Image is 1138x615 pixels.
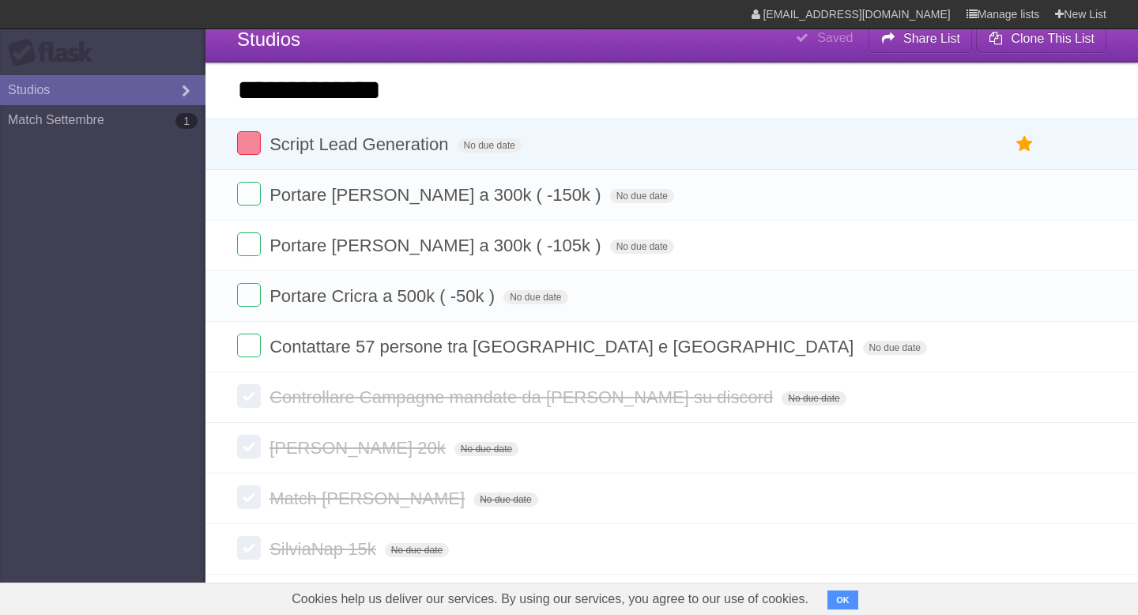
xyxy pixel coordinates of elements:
[269,337,857,357] span: Contattare 57 persone tra [GEOGRAPHIC_DATA] e [GEOGRAPHIC_DATA]
[827,590,858,609] button: OK
[903,32,960,45] b: Share List
[610,240,674,254] span: No due date
[175,113,198,129] b: 1
[458,138,522,153] span: No due date
[473,492,537,507] span: No due date
[237,28,300,50] span: Studios
[269,387,777,407] span: Controllare Campagne mandate da [PERSON_NAME] su discord
[237,485,261,509] label: Done
[869,25,973,53] button: Share List
[863,341,927,355] span: No due date
[237,536,261,560] label: Done
[385,543,449,557] span: No due date
[276,583,824,615] span: Cookies help us deliver our services. By using our services, you agree to our use of cookies.
[817,31,853,44] b: Saved
[237,232,261,256] label: Done
[237,283,261,307] label: Done
[1011,32,1095,45] b: Clone This List
[269,236,605,255] span: Portare [PERSON_NAME] a 300k ( -105k )
[269,438,450,458] span: [PERSON_NAME] 20k
[237,182,261,206] label: Done
[1010,131,1040,157] label: Star task
[237,384,261,408] label: Done
[269,489,469,508] span: Match [PERSON_NAME]
[269,134,452,154] span: Script Lead Generation
[237,131,261,155] label: Done
[454,442,518,456] span: No due date
[237,435,261,458] label: Done
[8,39,103,67] div: Flask
[269,185,605,205] span: Portare [PERSON_NAME] a 300k ( -150k )
[782,391,846,406] span: No due date
[269,286,499,306] span: Portare Cricra a 500k ( -50k )
[269,539,380,559] span: SilviaNap 15k
[976,25,1106,53] button: Clone This List
[237,334,261,357] label: Done
[610,189,674,203] span: No due date
[503,290,567,304] span: No due date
